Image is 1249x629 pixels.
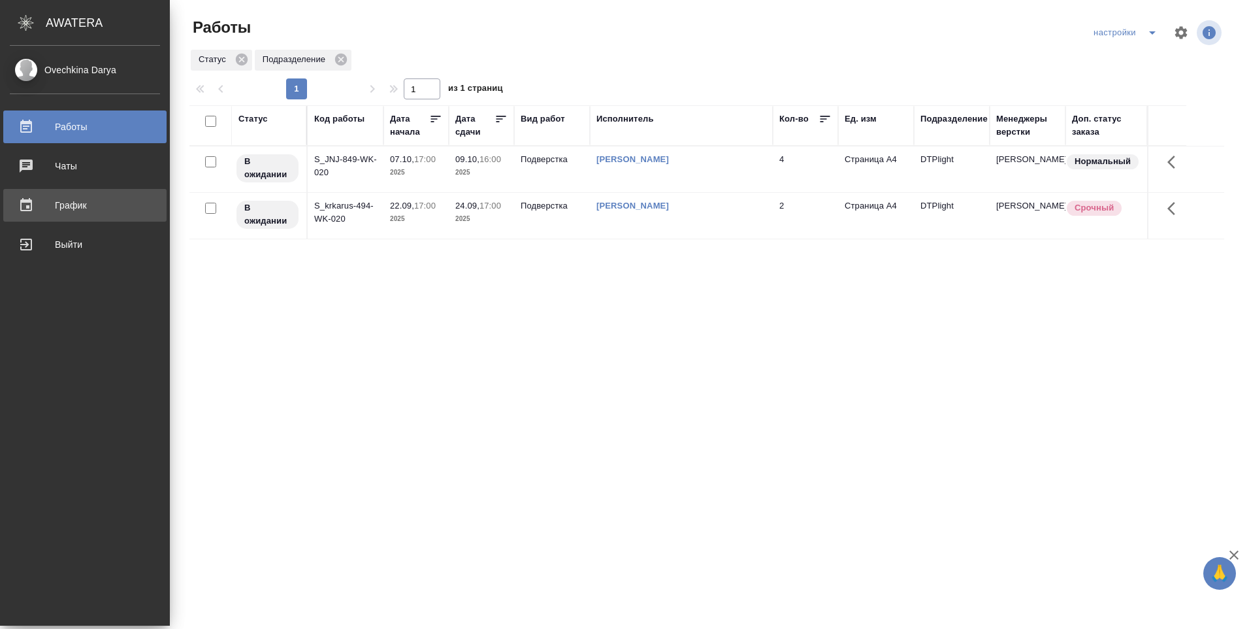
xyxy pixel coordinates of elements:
[1072,112,1141,139] div: Доп. статус заказа
[1197,20,1224,45] span: Посмотреть информацию
[448,80,503,99] span: из 1 страниц
[845,112,877,126] div: Ед. изм
[199,53,231,66] p: Статус
[596,201,669,211] a: [PERSON_NAME]
[521,199,583,212] p: Подверстка
[1075,201,1114,214] p: Срочный
[773,193,838,239] td: 2
[773,146,838,192] td: 4
[596,154,669,164] a: [PERSON_NAME]
[235,153,300,184] div: Исполнитель назначен, приступать к работе пока рано
[455,201,479,211] p: 24.09,
[10,156,160,176] div: Чаты
[10,63,160,77] div: Ovechkina Darya
[838,193,914,239] td: Страница А4
[244,201,291,228] p: В ожидании
[390,154,414,164] p: 07.10,
[920,112,988,126] div: Подразделение
[414,201,436,211] p: 17:00
[1090,22,1165,43] div: split button
[455,112,495,139] div: Дата сдачи
[996,153,1059,166] p: [PERSON_NAME]
[996,112,1059,139] div: Менеджеры верстки
[3,150,167,182] a: Чаты
[3,110,167,143] a: Работы
[244,155,291,181] p: В ожидании
[3,228,167,261] a: Выйти
[191,50,252,71] div: Статус
[235,199,300,230] div: Исполнитель назначен, приступать к работе пока рано
[1160,193,1191,224] button: Здесь прячутся важные кнопки
[1160,146,1191,178] button: Здесь прячутся важные кнопки
[314,112,365,126] div: Код работы
[914,193,990,239] td: DTPlight
[479,154,501,164] p: 16:00
[46,10,170,36] div: AWATERA
[838,146,914,192] td: Страница А4
[521,153,583,166] p: Подверстка
[1208,560,1231,587] span: 🙏
[10,235,160,254] div: Выйти
[255,50,351,71] div: Подразделение
[455,154,479,164] p: 09.10,
[1203,557,1236,590] button: 🙏
[390,212,442,226] p: 2025
[3,189,167,222] a: График
[1165,17,1197,48] span: Настроить таблицу
[1075,155,1131,168] p: Нормальный
[390,201,414,211] p: 22.09,
[390,112,429,139] div: Дата начала
[455,212,508,226] p: 2025
[521,112,565,126] div: Вид работ
[238,112,268,126] div: Статус
[479,201,501,211] p: 17:00
[10,195,160,215] div: График
[308,146,383,192] td: S_JNJ-849-WK-020
[263,53,330,66] p: Подразделение
[779,112,809,126] div: Кол-во
[596,112,654,126] div: Исполнитель
[914,146,990,192] td: DTPlight
[390,166,442,179] p: 2025
[996,199,1059,212] p: [PERSON_NAME]
[10,117,160,137] div: Работы
[308,193,383,239] td: S_krkarus-494-WK-020
[414,154,436,164] p: 17:00
[455,166,508,179] p: 2025
[189,17,251,38] span: Работы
